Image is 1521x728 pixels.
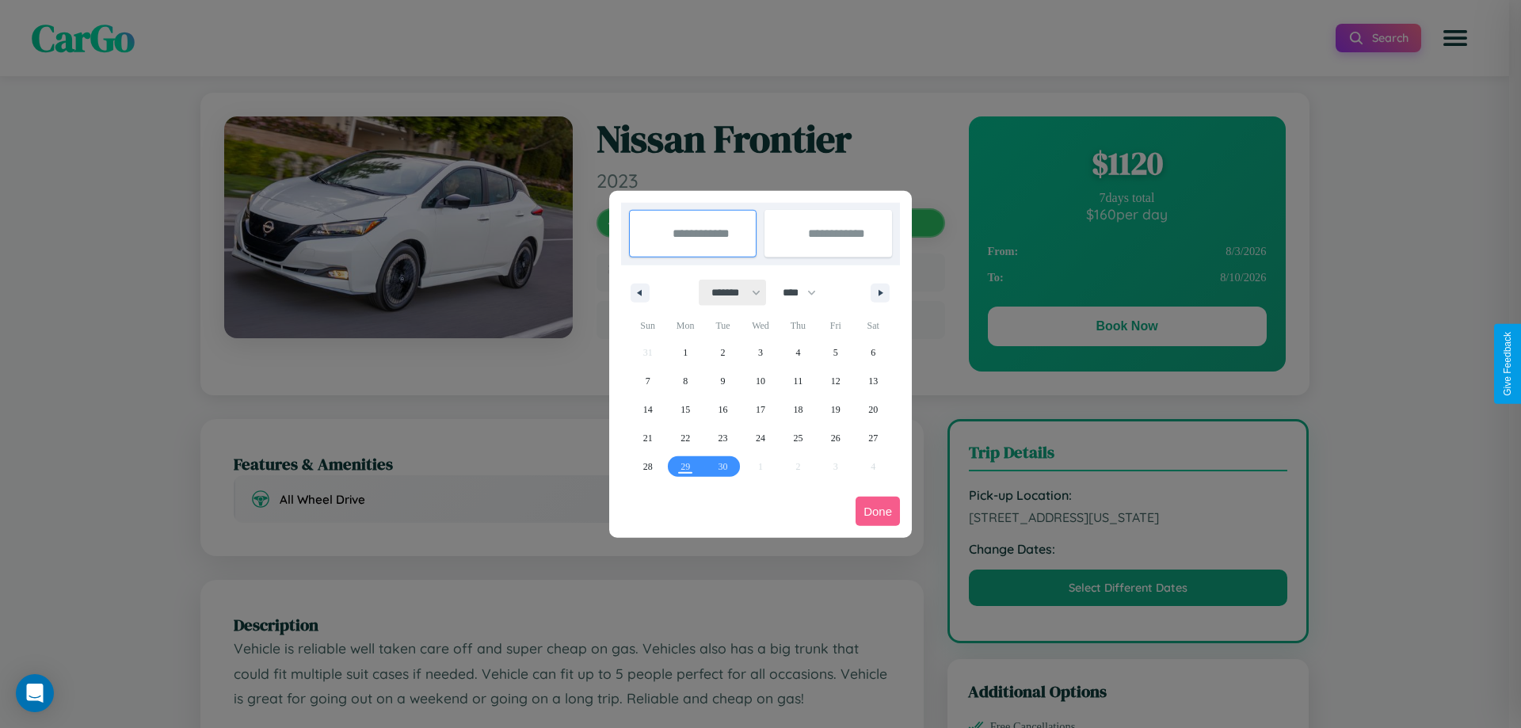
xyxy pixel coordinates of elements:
[719,424,728,452] span: 23
[756,395,765,424] span: 17
[16,674,54,712] div: Open Intercom Messenger
[856,497,900,526] button: Done
[756,424,765,452] span: 24
[680,424,690,452] span: 22
[817,395,854,424] button: 19
[704,367,741,395] button: 9
[831,395,841,424] span: 19
[721,338,726,367] span: 2
[793,424,802,452] span: 25
[758,338,763,367] span: 3
[741,338,779,367] button: 3
[741,313,779,338] span: Wed
[629,367,666,395] button: 7
[683,338,688,367] span: 1
[855,313,892,338] span: Sat
[817,367,854,395] button: 12
[666,424,703,452] button: 22
[855,338,892,367] button: 6
[780,338,817,367] button: 4
[741,424,779,452] button: 24
[871,338,875,367] span: 6
[704,395,741,424] button: 16
[704,338,741,367] button: 2
[629,313,666,338] span: Sun
[780,313,817,338] span: Thu
[831,367,841,395] span: 12
[643,424,653,452] span: 21
[756,367,765,395] span: 10
[741,395,779,424] button: 17
[643,452,653,481] span: 28
[780,424,817,452] button: 25
[666,338,703,367] button: 1
[1502,332,1513,396] div: Give Feedback
[780,367,817,395] button: 11
[855,424,892,452] button: 27
[831,424,841,452] span: 26
[666,395,703,424] button: 15
[629,424,666,452] button: 21
[817,338,854,367] button: 5
[719,452,728,481] span: 30
[741,367,779,395] button: 10
[629,452,666,481] button: 28
[721,367,726,395] span: 9
[643,395,653,424] span: 14
[855,395,892,424] button: 20
[793,395,802,424] span: 18
[704,313,741,338] span: Tue
[817,424,854,452] button: 26
[666,313,703,338] span: Mon
[646,367,650,395] span: 7
[719,395,728,424] span: 16
[868,424,878,452] span: 27
[833,338,838,367] span: 5
[780,395,817,424] button: 18
[704,452,741,481] button: 30
[666,452,703,481] button: 29
[680,395,690,424] span: 15
[817,313,854,338] span: Fri
[629,395,666,424] button: 14
[666,367,703,395] button: 8
[795,338,800,367] span: 4
[868,367,878,395] span: 13
[868,395,878,424] span: 20
[704,424,741,452] button: 23
[855,367,892,395] button: 13
[683,367,688,395] span: 8
[680,452,690,481] span: 29
[794,367,803,395] span: 11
